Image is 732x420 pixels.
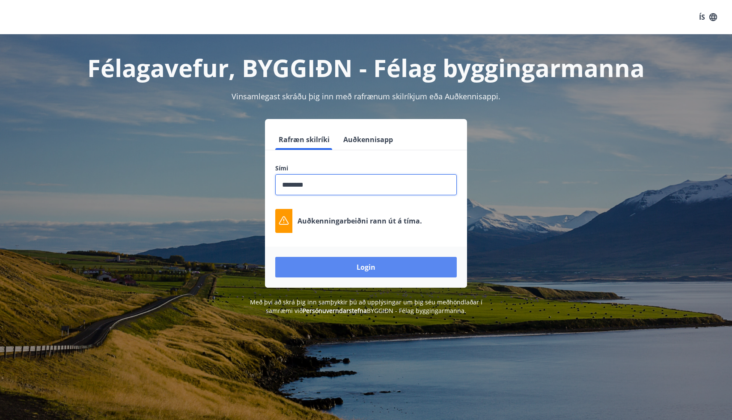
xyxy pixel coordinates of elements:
[340,129,396,150] button: Auðkennisapp
[232,91,500,101] span: Vinsamlegast skráðu þig inn með rafrænum skilríkjum eða Auðkennisappi.
[694,9,722,25] button: ÍS
[275,257,457,277] button: Login
[250,298,482,315] span: Með því að skrá þig inn samþykkir þú að upplýsingar um þig séu meðhöndlaðar í samræmi við BYGGIÐN...
[275,129,333,150] button: Rafræn skilríki
[68,51,664,84] h1: Félagavefur, BYGGIÐN - Félag byggingarmanna
[275,164,457,173] label: Sími
[303,307,367,315] a: Persónuverndarstefna
[298,216,422,226] p: Auðkenningarbeiðni rann út á tíma.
